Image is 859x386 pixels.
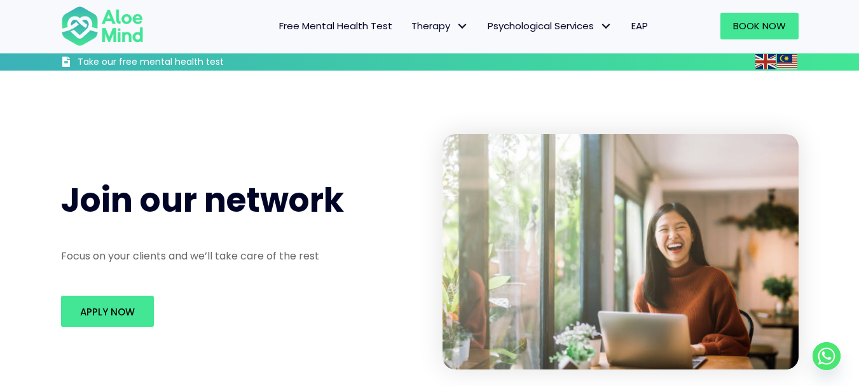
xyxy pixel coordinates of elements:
[61,296,154,327] a: Apply Now
[720,13,799,39] a: Book Now
[411,19,469,32] span: Therapy
[631,19,648,32] span: EAP
[488,19,612,32] span: Psychological Services
[61,5,144,47] img: Aloe mind Logo
[402,13,478,39] a: TherapyTherapy: submenu
[813,342,841,370] a: Whatsapp
[755,54,777,69] a: English
[453,17,472,36] span: Therapy: submenu
[443,134,799,369] img: Happy young asian girl working at a coffee shop with a laptop
[61,56,292,71] a: Take our free mental health test
[270,13,402,39] a: Free Mental Health Test
[279,19,392,32] span: Free Mental Health Test
[597,17,615,36] span: Psychological Services: submenu
[61,177,344,223] span: Join our network
[777,54,797,69] img: ms
[80,305,135,319] span: Apply Now
[622,13,657,39] a: EAP
[733,19,786,32] span: Book Now
[61,249,417,263] p: Focus on your clients and we’ll take care of the rest
[777,54,799,69] a: Malay
[755,54,776,69] img: en
[160,13,657,39] nav: Menu
[478,13,622,39] a: Psychological ServicesPsychological Services: submenu
[78,56,292,69] h3: Take our free mental health test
